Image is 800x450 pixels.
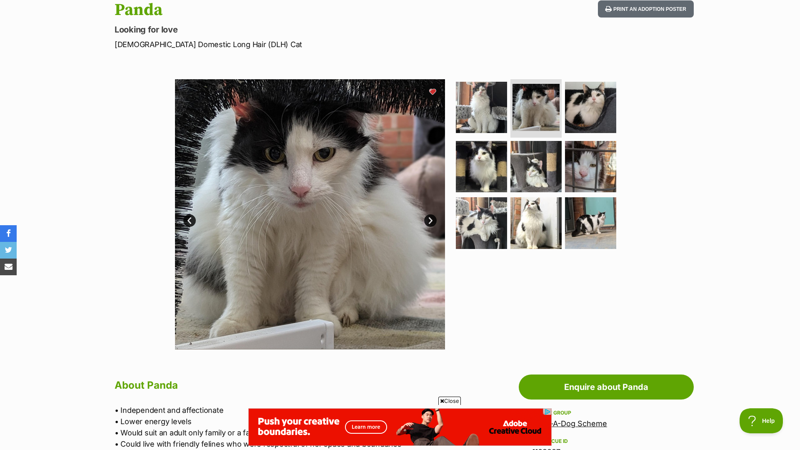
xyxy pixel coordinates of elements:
img: Photo of Panda [510,141,562,192]
p: Looking for love [115,24,467,35]
img: Photo of Panda [565,141,616,192]
a: Prev [183,214,196,227]
button: favourite [424,83,441,100]
img: Photo of Panda [456,82,507,133]
h2: About Panda [115,376,459,395]
h1: Panda [115,0,467,20]
div: Rescue group [532,410,680,416]
img: Photo of Panda [456,197,507,249]
img: Photo of Panda [512,84,560,131]
img: Photo of Panda [565,197,616,249]
p: [DEMOGRAPHIC_DATA] Domestic Long Hair (DLH) Cat [115,39,467,50]
a: Save-A-Dog Scheme [532,419,607,428]
button: Print an adoption poster [598,0,694,18]
img: Photo of Panda [445,79,715,349]
a: Next [424,214,437,227]
div: PetRescue ID [532,438,680,445]
a: Enquire about Panda [519,375,694,400]
img: Photo of Panda [565,82,616,133]
img: Photo of Panda [510,197,562,249]
iframe: Advertisement [248,408,552,446]
img: Photo of Panda [175,79,445,349]
span: Close [438,397,461,405]
img: Photo of Panda [456,141,507,192]
iframe: Help Scout Beacon - Open [740,408,783,433]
